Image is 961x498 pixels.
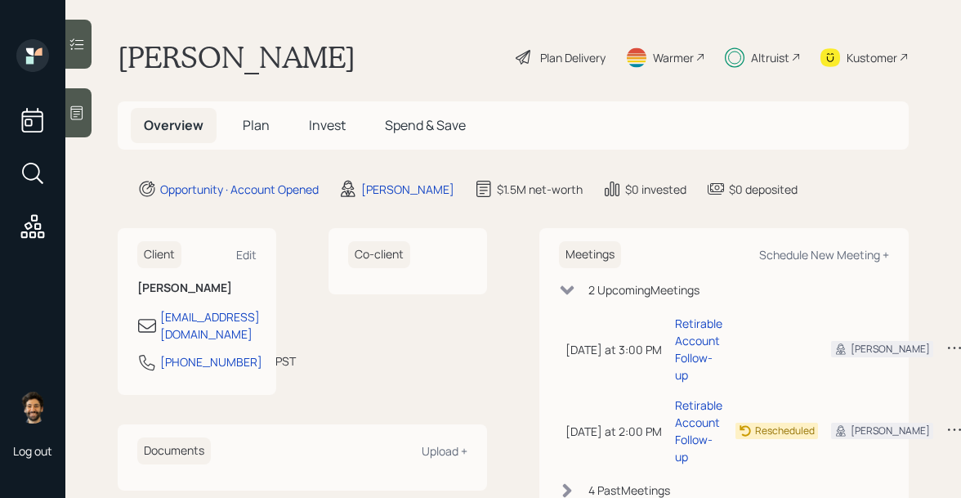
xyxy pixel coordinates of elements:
[565,341,662,358] div: [DATE] at 3:00 PM
[348,241,410,268] h6: Co-client
[625,181,686,198] div: $0 invested
[422,443,467,459] div: Upload +
[16,391,49,424] img: eric-schwartz-headshot.png
[385,116,466,134] span: Spend & Save
[851,342,930,357] div: [PERSON_NAME]
[137,281,257,295] h6: [PERSON_NAME]
[675,315,722,384] div: Retirable Account Follow-up
[275,352,296,370] div: PST
[759,247,889,262] div: Schedule New Meeting +
[144,116,203,134] span: Overview
[751,49,789,66] div: Altruist
[160,181,319,198] div: Opportunity · Account Opened
[160,308,260,343] div: [EMAIL_ADDRESS][DOMAIN_NAME]
[729,181,798,198] div: $0 deposited
[559,241,621,268] h6: Meetings
[118,39,355,75] h1: [PERSON_NAME]
[309,116,346,134] span: Invest
[588,281,700,298] div: 2 Upcoming Meeting s
[137,241,181,268] h6: Client
[653,49,694,66] div: Warmer
[847,49,897,66] div: Kustomer
[565,423,662,440] div: [DATE] at 2:00 PM
[851,424,930,438] div: [PERSON_NAME]
[137,437,211,464] h6: Documents
[160,353,262,370] div: [PHONE_NUMBER]
[540,49,606,66] div: Plan Delivery
[755,424,815,438] div: Rescheduled
[361,181,454,198] div: [PERSON_NAME]
[497,181,583,198] div: $1.5M net-worth
[236,247,257,262] div: Edit
[675,397,722,465] div: Retirable Account Follow-up
[243,116,270,134] span: Plan
[13,443,52,459] div: Log out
